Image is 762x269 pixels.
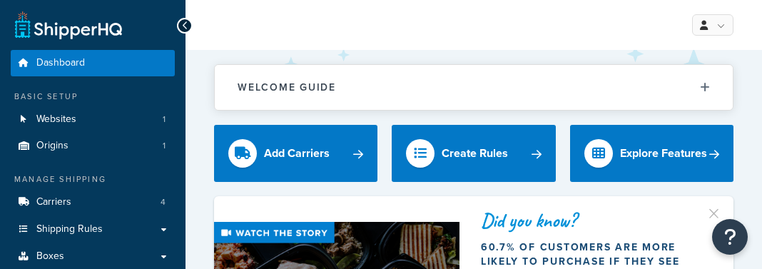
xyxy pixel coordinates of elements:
[36,223,103,235] span: Shipping Rules
[36,113,76,126] span: Websites
[163,113,166,126] span: 1
[11,50,175,76] a: Dashboard
[442,143,508,163] div: Create Rules
[238,82,336,93] h2: Welcome Guide
[264,143,330,163] div: Add Carriers
[11,189,175,215] a: Carriers4
[11,133,175,159] a: Origins1
[620,143,707,163] div: Explore Features
[11,106,175,133] li: Websites
[11,189,175,215] li: Carriers
[11,216,175,243] a: Shipping Rules
[481,210,712,230] div: Did you know?
[36,250,64,263] span: Boxes
[36,196,71,208] span: Carriers
[392,125,555,182] a: Create Rules
[11,133,175,159] li: Origins
[11,173,175,186] div: Manage Shipping
[36,140,68,152] span: Origins
[11,106,175,133] a: Websites1
[570,125,733,182] a: Explore Features
[36,57,85,69] span: Dashboard
[161,196,166,208] span: 4
[214,125,377,182] a: Add Carriers
[215,65,733,110] button: Welcome Guide
[163,140,166,152] span: 1
[712,219,748,255] button: Open Resource Center
[11,91,175,103] div: Basic Setup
